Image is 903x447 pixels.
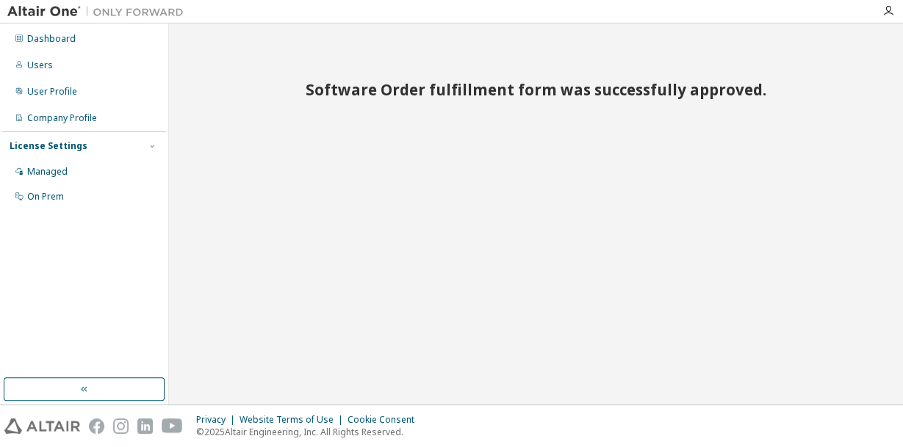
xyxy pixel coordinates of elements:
[27,191,64,203] div: On Prem
[89,418,104,434] img: facebook.svg
[27,86,77,98] div: User Profile
[27,33,76,45] div: Dashboard
[27,112,97,124] div: Company Profile
[240,414,348,426] div: Website Terms of Use
[27,59,53,71] div: Users
[196,414,240,426] div: Privacy
[206,80,867,99] h2: Software Order fulfillment form was successfully approved.
[113,418,129,434] img: instagram.svg
[10,140,87,152] div: License Settings
[27,166,68,178] div: Managed
[162,418,183,434] img: youtube.svg
[4,418,80,434] img: altair_logo.svg
[196,426,423,438] p: © 2025 Altair Engineering, Inc. All Rights Reserved.
[7,4,191,19] img: Altair One
[137,418,153,434] img: linkedin.svg
[348,414,423,426] div: Cookie Consent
